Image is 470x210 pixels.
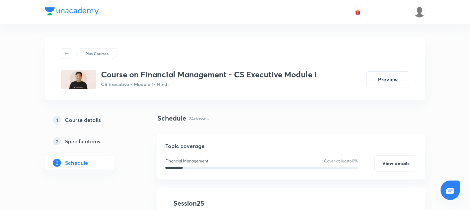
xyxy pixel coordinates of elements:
h5: Specifications [65,137,100,145]
button: View details [374,155,417,171]
h5: Course details [65,116,101,124]
button: avatar [352,7,363,17]
p: 2 [53,137,61,145]
p: Plus Courses [85,51,108,57]
h3: Course on Financial Management - CS Executive Module I [101,70,317,79]
p: Financial Management [165,158,208,164]
h4: Schedule [157,113,186,123]
p: 24 classes [189,115,209,122]
p: 1 [53,116,61,124]
p: Cover at least 60 % [324,158,358,164]
p: CS Executive - Module 1 • Hindi [101,81,317,88]
img: Company Logo [45,7,99,15]
a: 2Specifications [45,135,136,148]
a: Company Logo [45,7,99,17]
p: 3 [53,159,61,167]
h4: Session 25 [173,198,296,208]
a: 1Course details [45,113,136,127]
button: Preview [366,71,409,87]
h5: Schedule [65,159,88,167]
img: D63D5E73-FFF7-42D6-8C79-287E9C229F6B_plus.png [61,70,96,89]
img: adnan [414,6,425,18]
h5: Topic coverage [165,142,417,150]
img: avatar [355,9,361,15]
